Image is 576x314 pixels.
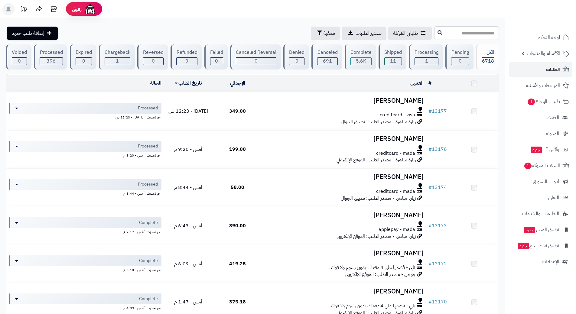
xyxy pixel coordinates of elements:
span: 0 [459,57,462,65]
div: اخر تحديث: أمس - 7:17 م [9,228,161,235]
span: 0 [215,57,218,65]
span: 0 [255,57,258,65]
a: #13177 [428,108,447,115]
span: # [428,184,432,191]
span: # [428,146,432,153]
a: التقارير [509,190,572,205]
a: التطبيقات والخدمات [509,206,572,221]
a: وآتس آبجديد [509,142,572,157]
span: جديد [531,147,542,153]
div: Processed [40,49,63,56]
div: 691 [317,58,337,65]
a: الحالة [150,79,161,87]
span: الأقسام والمنتجات [527,49,560,58]
span: # [428,298,432,306]
span: الإعدادات [542,257,559,266]
span: أدوات التسويق [533,177,559,186]
span: 1 [524,163,532,169]
span: 0 [295,57,298,65]
span: زيارة مباشرة - مصدر الطلب: تطبيق الجوال [341,195,416,202]
span: # [428,108,432,115]
a: Chargeback 1 [98,44,136,70]
a: تاريخ الطلب [175,79,202,87]
a: المراجعات والأسئلة [509,78,572,93]
div: Voided [12,49,27,56]
h3: [PERSON_NAME] [265,97,424,104]
a: تصدير الطلبات [342,27,386,40]
img: ai-face.png [84,3,96,15]
a: Pending 0 [444,44,474,70]
div: 0 [236,58,276,65]
h3: [PERSON_NAME] [265,250,424,257]
span: 0 [152,57,155,65]
span: زيارة مباشرة - مصدر الطلب: الموقع الإلكتروني [337,156,416,163]
h3: [PERSON_NAME] [265,212,424,219]
span: Processed [138,143,158,149]
a: العملاء [509,110,572,125]
div: اخر تحديث: [DATE] - 12:23 ص [9,114,161,120]
span: التقارير [548,193,559,202]
a: Processed 396 [33,44,68,70]
span: 419.25 [229,260,246,267]
span: تصدير الطلبات [356,30,382,37]
div: Shipped [384,49,402,56]
a: Processing 1 [408,44,444,70]
span: العملاء [547,113,559,122]
a: #13172 [428,260,447,267]
a: # [428,79,431,87]
span: Complete [139,220,158,226]
span: # [428,260,432,267]
span: creditcard - visa [380,112,415,118]
span: التطبيقات والخدمات [522,209,559,218]
a: Complete 5.6K [343,44,377,70]
span: جوجل - مصدر الطلب: الموقع الإلكتروني [345,271,416,278]
a: الطلبات [509,62,572,77]
span: Complete [139,296,158,302]
span: لوحة التحكم [538,33,560,42]
div: 0 [177,58,197,65]
span: تطبيق نقاط البيع [517,241,559,250]
span: 11 [390,57,396,65]
span: أمس - 6:43 م [174,222,202,229]
span: 349.00 [229,108,246,115]
a: #13173 [428,222,447,229]
a: العميل [410,79,424,87]
div: اخر تحديث: أمس - 4:09 م [9,304,161,311]
a: لوحة التحكم [509,30,572,45]
a: Failed 0 [203,44,229,70]
span: أمس - 8:44 م [174,184,202,191]
span: طلبات الإرجاع [527,97,560,106]
div: Refunded [176,49,197,56]
button: تصفية [311,27,340,40]
span: 1 [116,57,119,65]
span: 691 [323,57,332,65]
a: #13176 [428,146,447,153]
span: Processed [138,105,158,111]
span: 199.00 [229,146,246,153]
span: رفيق [72,5,82,13]
span: طلباتي المُوكلة [393,30,418,37]
div: 0 [210,58,223,65]
span: أمس - 1:47 م [174,298,202,306]
span: المدونة [546,129,559,138]
span: 0 [18,57,21,65]
span: 390.00 [229,222,246,229]
span: 5.6K [356,57,366,65]
span: # [428,222,432,229]
span: جديد [524,227,535,233]
h3: [PERSON_NAME] [265,135,424,142]
a: طلباتي المُوكلة [388,27,432,40]
div: Expired [76,49,92,56]
div: 1 [415,58,438,65]
a: طلبات الإرجاع1 [509,94,572,109]
a: إضافة طلب جديد [7,27,58,40]
div: 396 [40,58,62,65]
span: السلات المتروكة [524,161,560,170]
span: وآتس آب [530,145,559,154]
span: creditcard - mada [376,188,415,195]
span: applepay - mada [379,226,415,233]
a: الإجمالي [230,79,245,87]
div: 0 [451,58,468,65]
h3: [PERSON_NAME] [265,288,424,295]
a: Voided 0 [5,44,33,70]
